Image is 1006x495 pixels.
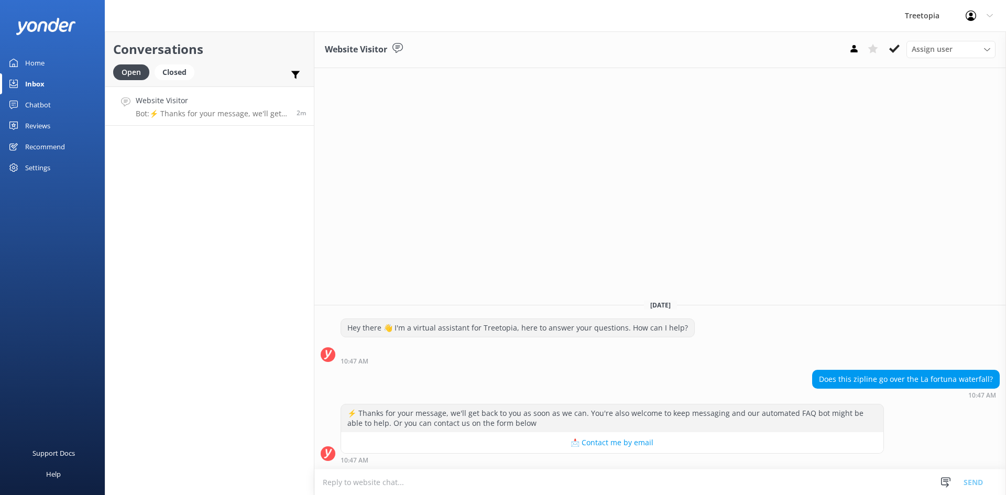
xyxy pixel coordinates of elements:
button: 📩 Contact me by email [341,432,883,453]
div: Chatbot [25,94,51,115]
a: Open [113,66,155,78]
span: Aug 30 2025 10:47am (UTC -06:00) America/Mexico_City [297,108,306,117]
strong: 10:47 AM [968,392,996,399]
h2: Conversations [113,39,306,59]
div: Settings [25,157,50,178]
h4: Website Visitor [136,95,289,106]
p: Bot: ⚡ Thanks for your message, we'll get back to you as soon as we can. You're also welcome to k... [136,109,289,118]
span: Assign user [912,43,953,55]
strong: 10:47 AM [341,358,368,365]
div: Aug 30 2025 10:47am (UTC -06:00) America/Mexico_City [341,357,695,365]
h3: Website Visitor [325,43,387,57]
div: Open [113,64,149,80]
div: Aug 30 2025 10:47am (UTC -06:00) America/Mexico_City [341,456,884,464]
a: Website VisitorBot:⚡ Thanks for your message, we'll get back to you as soon as we can. You're als... [105,86,314,126]
strong: 10:47 AM [341,457,368,464]
div: Home [25,52,45,73]
span: [DATE] [644,301,677,310]
div: Does this zipline go over the La fortuna waterfall? [813,370,999,388]
div: Help [46,464,61,485]
img: yonder-white-logo.png [16,18,76,35]
div: Inbox [25,73,45,94]
div: Support Docs [32,443,75,464]
div: Aug 30 2025 10:47am (UTC -06:00) America/Mexico_City [812,391,1000,399]
a: Closed [155,66,200,78]
div: Assign User [906,41,996,58]
div: Hey there 👋 I'm a virtual assistant for Treetopia, here to answer your questions. How can I help? [341,319,694,337]
div: Reviews [25,115,50,136]
div: Closed [155,64,194,80]
div: Recommend [25,136,65,157]
div: ⚡ Thanks for your message, we'll get back to you as soon as we can. You're also welcome to keep m... [341,404,883,432]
